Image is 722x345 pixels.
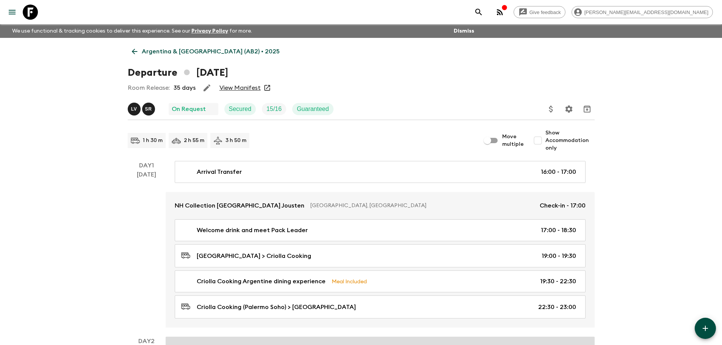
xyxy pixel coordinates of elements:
a: Arrival Transfer16:00 - 17:00 [175,161,586,183]
div: [PERSON_NAME][EMAIL_ADDRESS][DOMAIN_NAME] [572,6,713,18]
a: Criolla Cooking (Palermo Soho) > [GEOGRAPHIC_DATA]22:30 - 23:00 [175,295,586,318]
p: 35 days [174,83,196,92]
a: View Manifest [219,84,261,92]
p: [GEOGRAPHIC_DATA] > Criolla Cooking [197,251,311,261]
p: Criolla Cooking Argentine dining experience [197,277,326,286]
p: On Request [172,105,206,114]
p: Meal Included [332,277,367,286]
p: [GEOGRAPHIC_DATA], [GEOGRAPHIC_DATA] [310,202,534,209]
button: search adventures [471,5,486,20]
p: L V [131,106,137,112]
p: 17:00 - 18:30 [541,226,576,235]
p: Criolla Cooking (Palermo Soho) > [GEOGRAPHIC_DATA] [197,303,356,312]
span: Give feedback [525,9,565,15]
a: Argentina & [GEOGRAPHIC_DATA] (AB2) • 2025 [128,44,284,59]
p: 2 h 55 m [184,137,204,144]
div: Secured [224,103,256,115]
p: Argentina & [GEOGRAPHIC_DATA] (AB2) • 2025 [142,47,280,56]
div: Trip Fill [262,103,286,115]
span: Show Accommodation only [545,129,595,152]
button: Update Price, Early Bird Discount and Costs [543,101,559,117]
p: 15 / 16 [266,105,282,114]
p: We use functional & tracking cookies to deliver this experience. See our for more. [9,24,255,38]
p: Guaranteed [297,105,329,114]
p: S R [145,106,152,112]
a: Privacy Policy [191,28,228,34]
a: [GEOGRAPHIC_DATA] > Criolla Cooking19:00 - 19:30 [175,244,586,267]
p: Room Release: [128,83,170,92]
p: Check-in - 17:00 [540,201,586,210]
span: [PERSON_NAME][EMAIL_ADDRESS][DOMAIN_NAME] [580,9,713,15]
p: Welcome drink and meet Pack Leader [197,226,308,235]
p: Arrival Transfer [197,167,242,176]
p: 19:30 - 22:30 [540,277,576,286]
p: Day 1 [128,161,166,170]
p: Secured [229,105,252,114]
a: Give feedback [514,6,565,18]
button: Archive (Completed, Cancelled or Unsynced Departures only) [579,101,595,117]
a: NH Collection [GEOGRAPHIC_DATA] Jousten[GEOGRAPHIC_DATA], [GEOGRAPHIC_DATA]Check-in - 17:00 [166,192,595,219]
a: Welcome drink and meet Pack Leader17:00 - 18:30 [175,219,586,241]
h1: Departure [DATE] [128,65,228,80]
p: 3 h 50 m [226,137,246,144]
button: Settings [561,101,576,117]
p: 16:00 - 17:00 [541,167,576,176]
span: Move multiple [502,133,524,148]
button: menu [5,5,20,20]
button: Dismiss [452,26,476,36]
p: 22:30 - 23:00 [538,303,576,312]
span: Lucas Valentim, Sol Rodriguez [128,105,157,111]
button: LVSR [128,103,157,116]
p: 1 h 30 m [143,137,163,144]
a: Criolla Cooking Argentine dining experienceMeal Included19:30 - 22:30 [175,270,586,292]
p: NH Collection [GEOGRAPHIC_DATA] Jousten [175,201,304,210]
div: [DATE] [137,170,156,328]
p: 19:00 - 19:30 [542,251,576,261]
